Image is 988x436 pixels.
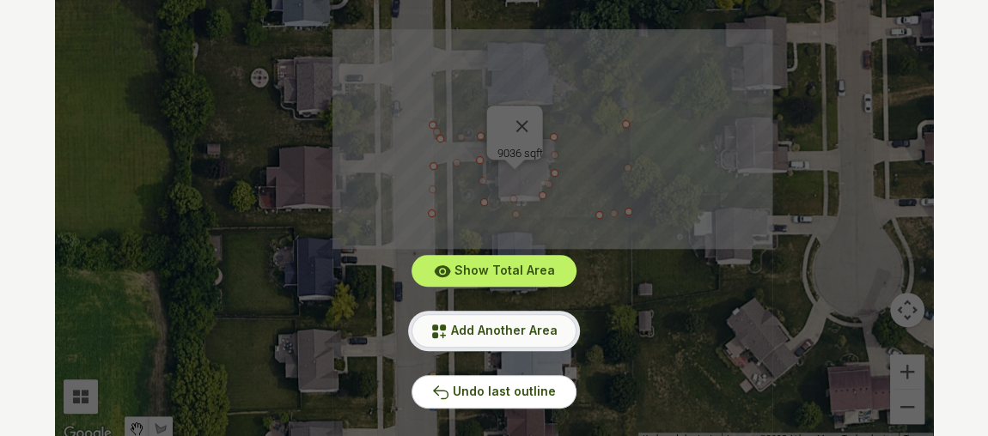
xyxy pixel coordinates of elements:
[451,323,558,337] span: Add Another Area
[453,384,556,398] span: Undo last outline
[454,263,555,277] span: Show Total Area
[412,314,576,348] button: Add Another Area
[412,255,576,287] button: Show Total Area
[412,375,576,409] button: Undo last outline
